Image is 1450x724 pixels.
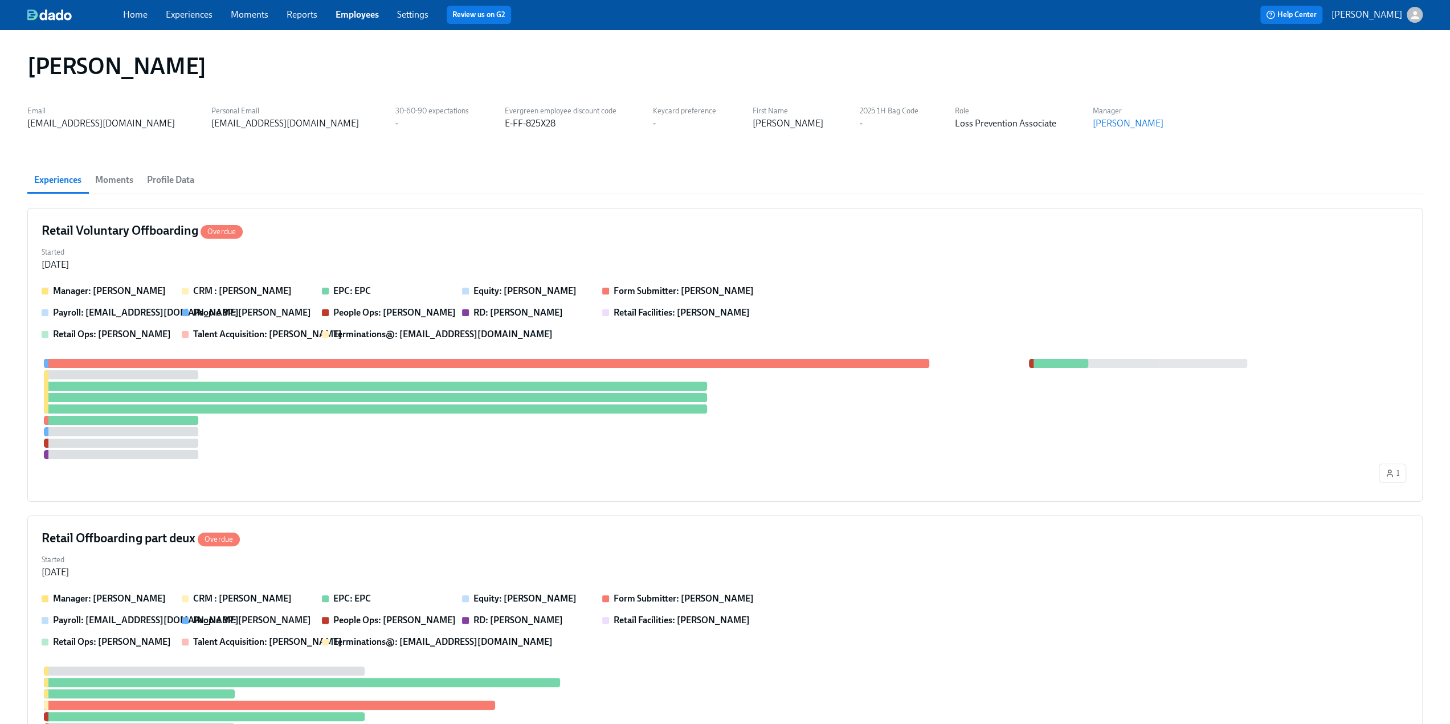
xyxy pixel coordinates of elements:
strong: CRM : [PERSON_NAME] [193,285,292,296]
strong: People BP: [PERSON_NAME] [193,615,311,625]
strong: People BP: [PERSON_NAME] [193,307,311,318]
strong: CRM : [PERSON_NAME] [193,593,292,604]
a: Employees [336,9,379,20]
button: [PERSON_NAME] [1331,7,1423,23]
div: [DATE] [42,259,69,271]
strong: RD: [PERSON_NAME] [473,615,563,625]
div: Loss Prevention Associate [955,117,1056,130]
strong: Payroll: [EMAIL_ADDRESS][DOMAIN_NAME] [53,615,239,625]
strong: Terminations@: [EMAIL_ADDRESS][DOMAIN_NAME] [333,636,553,647]
strong: Form Submitter: [PERSON_NAME] [614,285,754,296]
strong: EPC: EPC [333,593,371,604]
strong: RD: [PERSON_NAME] [473,307,563,318]
strong: Retail Facilities: [PERSON_NAME] [614,615,750,625]
strong: Manager: [PERSON_NAME] [53,285,166,296]
div: [EMAIL_ADDRESS][DOMAIN_NAME] [27,117,175,130]
p: [PERSON_NAME] [1331,9,1402,21]
span: Help Center [1266,9,1317,21]
div: - [653,117,656,130]
strong: People Ops: [PERSON_NAME] [333,307,456,318]
strong: Retail Ops: [PERSON_NAME] [53,329,171,339]
img: dado [27,9,72,21]
div: - [860,117,863,130]
a: dado [27,9,123,21]
strong: People Ops: [PERSON_NAME] [333,615,456,625]
span: Experiences [34,172,81,188]
div: - [395,117,398,130]
a: Moments [231,9,268,20]
label: First Name [753,105,823,117]
label: 2025 1H Bag Code [860,105,918,117]
div: [PERSON_NAME] [753,117,823,130]
strong: Retail Facilities: [PERSON_NAME] [614,307,750,318]
a: [PERSON_NAME] [1093,118,1163,129]
div: E-FF-825X28 [505,117,556,130]
a: Experiences [166,9,213,20]
label: Email [27,105,175,117]
label: Personal Email [211,105,359,117]
span: Profile Data [147,172,194,188]
label: Manager [1093,105,1163,117]
strong: Talent Acquisition: [PERSON_NAME] [193,329,342,339]
h1: [PERSON_NAME] [27,52,206,80]
strong: Terminations@: [EMAIL_ADDRESS][DOMAIN_NAME] [333,329,553,339]
strong: Payroll: [EMAIL_ADDRESS][DOMAIN_NAME] [53,307,239,318]
strong: Equity: [PERSON_NAME] [473,285,577,296]
button: Review us on G2 [447,6,511,24]
strong: Form Submitter: [PERSON_NAME] [614,593,754,604]
div: [EMAIL_ADDRESS][DOMAIN_NAME] [211,117,359,130]
strong: Talent Acquisition: [PERSON_NAME] [193,636,342,647]
span: Overdue [201,227,243,236]
span: Moments [95,172,133,188]
a: Reports [287,9,317,20]
label: Started [42,554,69,566]
h4: Retail Offboarding part deux [42,530,240,547]
strong: Manager: [PERSON_NAME] [53,593,166,604]
label: 30-60-90 expectations [395,105,468,117]
a: Settings [397,9,428,20]
a: Home [123,9,148,20]
label: Role [955,105,1056,117]
strong: Retail Ops: [PERSON_NAME] [53,636,171,647]
span: Overdue [198,535,240,543]
label: Started [42,246,69,259]
label: Evergreen employee discount code [505,105,616,117]
div: [DATE] [42,566,69,579]
button: 1 [1379,464,1406,483]
button: Help Center [1260,6,1322,24]
h4: Retail Voluntary Offboarding [42,222,243,239]
strong: EPC: EPC [333,285,371,296]
label: Keycard preference [653,105,716,117]
a: Review us on G2 [452,9,505,21]
span: 1 [1385,468,1400,479]
strong: Equity: [PERSON_NAME] [473,593,577,604]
